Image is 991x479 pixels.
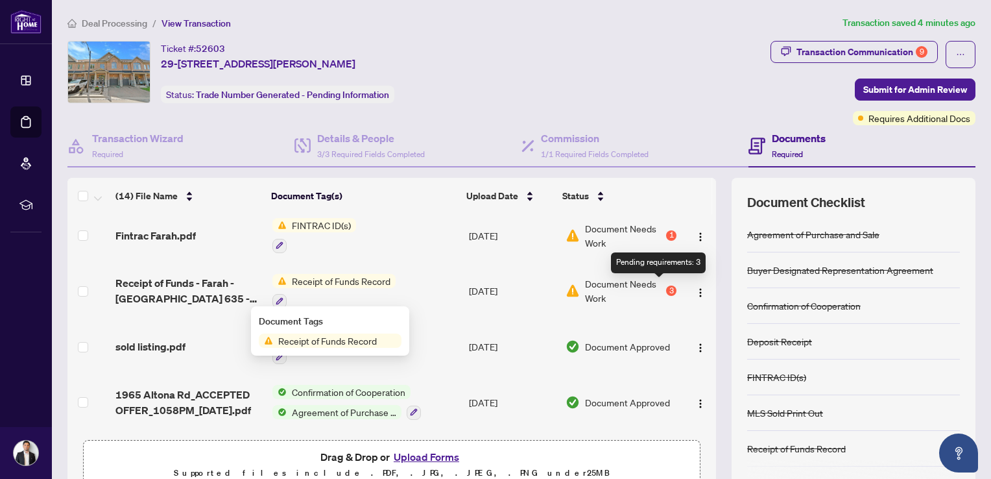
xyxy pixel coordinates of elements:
div: 9 [916,46,927,58]
li: / [152,16,156,31]
img: Status Icon [272,385,287,399]
td: [DATE] [464,208,561,264]
span: Agreement of Purchase and Sale [287,405,401,419]
span: Document Approved [585,339,670,354]
span: 1965 Altona Rd_ACCEPTED OFFER_1058PM_[DATE].pdf [115,387,262,418]
div: 3 [666,286,676,296]
th: Status [557,178,678,214]
span: Document Needs Work [585,221,663,250]
span: 3/3 Required Fields Completed [317,149,425,159]
button: Status IconFINTRAC ID(s) [272,218,356,253]
button: Open asap [939,434,978,473]
img: Logo [695,399,706,409]
img: Status Icon [272,218,287,232]
img: Status Icon [272,329,287,343]
div: Pending requirements: 3 [611,252,706,273]
button: Logo [690,280,711,301]
img: Status Icon [272,405,287,419]
img: Logo [695,232,706,242]
img: Logo [695,343,706,353]
img: Document Status [566,228,580,243]
span: Document Approved [585,395,670,410]
img: Document Status [566,284,580,298]
span: FINTRAC ID(s) [287,218,356,232]
span: Required [772,149,803,159]
button: Logo [690,225,711,246]
span: sold listing.pdf [115,339,185,354]
h4: Documents [772,130,826,146]
button: Submit for Admin Review [855,79,975,101]
span: Receipt of Funds - Farah - [GEOGRAPHIC_DATA] 635 - Receipt of Funds Record.pdf [115,275,262,306]
img: Profile Icon [14,441,38,465]
span: Trade Number Generated - Pending Information [196,89,389,101]
span: home [67,19,77,28]
span: 52603 [196,43,225,55]
button: Logo [690,392,711,413]
img: logo [10,10,42,34]
button: Transaction Communication9 [770,41,938,63]
span: Requires Additional Docs [868,111,970,125]
button: Status IconConfirmation of CooperationStatus IconAgreement of Purchase and Sale [272,385,421,420]
span: Receipt of Funds Record [287,274,396,288]
div: FINTRAC ID(s) [747,370,806,384]
button: Status IconMLS Sold Print Out [272,329,373,364]
article: Transaction saved 4 minutes ago [842,16,975,31]
div: Deposit Receipt [747,334,812,349]
span: 29-[STREET_ADDRESS][PERSON_NAME] [161,56,355,71]
td: [DATE] [464,264,561,319]
span: MLS Sold Print Out [287,329,373,343]
img: IMG-E12341262_1.jpg [68,42,150,103]
button: Upload Forms [390,448,463,465]
span: ellipsis [956,50,965,59]
button: Logo [690,336,711,357]
span: Submit for Admin Review [863,79,967,100]
h4: Commission [541,130,649,146]
th: (14) File Name [110,178,266,214]
span: (14) File Name [115,189,178,203]
span: Fintrac Farah.pdf [115,228,196,243]
span: Required [92,149,123,159]
th: Upload Date [461,178,558,214]
div: Agreement of Purchase and Sale [747,227,879,241]
div: Buyer Designated Representation Agreement [747,263,933,277]
img: Status Icon [272,274,287,288]
h4: Transaction Wizard [92,130,184,146]
div: Receipt of Funds Record [747,441,846,456]
div: MLS Sold Print Out [747,406,823,420]
img: Document Status [566,395,580,410]
h4: Details & People [317,130,425,146]
div: Transaction Communication [796,42,927,62]
span: Confirmation of Cooperation [287,385,411,399]
div: Ticket #: [161,41,225,56]
span: Deal Processing [82,18,147,29]
div: 1 [666,230,676,241]
button: Status IconReceipt of Funds Record [272,274,396,309]
div: Confirmation of Cooperation [747,299,861,313]
td: [DATE] [464,319,561,375]
img: Document Status [566,339,580,354]
td: [DATE] [464,375,561,430]
th: Document Tag(s) [266,178,461,214]
span: Status [562,189,589,203]
span: Upload Date [466,189,518,203]
img: Logo [695,288,706,298]
span: View Transaction [161,18,231,29]
span: Drag & Drop or [320,448,463,465]
span: Document Checklist [747,193,865,212]
span: 1/1 Required Fields Completed [541,149,649,159]
span: Document Needs Work [585,276,663,305]
div: Status: [161,86,394,103]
